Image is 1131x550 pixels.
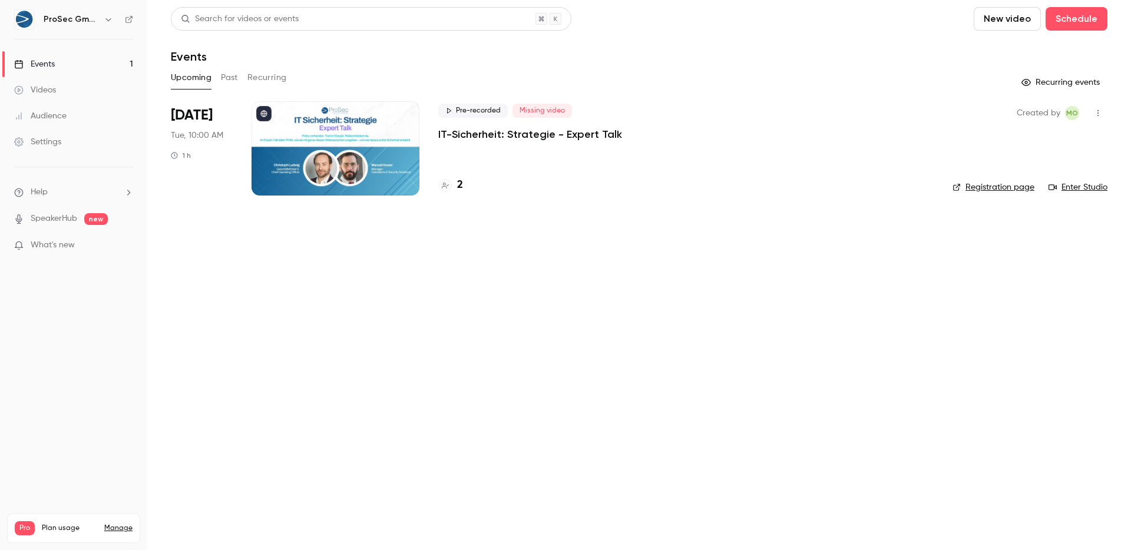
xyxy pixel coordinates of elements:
a: Manage [104,524,133,533]
span: new [84,213,108,225]
div: Audience [14,110,67,122]
h4: 2 [457,177,463,193]
div: Videos [14,84,56,96]
a: 2 [438,177,463,193]
span: Pro [15,521,35,535]
li: help-dropdown-opener [14,186,133,198]
div: Settings [14,136,61,148]
h1: Events [171,49,207,64]
span: Missing video [512,104,572,118]
div: Sep 23 Tue, 10:00 AM (Europe/Berlin) [171,101,233,196]
div: 1 h [171,151,191,160]
a: Registration page [953,181,1034,193]
span: Help [31,186,48,198]
span: MO [1066,106,1078,120]
span: [DATE] [171,106,213,125]
button: New video [974,7,1041,31]
a: IT-Sicherheit: Strategie - Expert Talk [438,127,622,141]
button: Upcoming [171,68,211,87]
button: Recurring events [1016,73,1107,92]
button: Recurring [247,68,287,87]
h6: ProSec GmbH [44,14,99,25]
button: Schedule [1046,7,1107,31]
span: Plan usage [42,524,97,533]
button: Past [221,68,238,87]
img: ProSec GmbH [15,10,34,29]
div: Search for videos or events [181,13,299,25]
span: Tue, 10:00 AM [171,130,223,141]
a: Enter Studio [1049,181,1107,193]
span: Pre-recorded [438,104,508,118]
span: What's new [31,239,75,251]
iframe: Noticeable Trigger [119,240,133,251]
span: Created by [1017,106,1060,120]
a: SpeakerHub [31,213,77,225]
span: MD Operative [1065,106,1079,120]
div: Events [14,58,55,70]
